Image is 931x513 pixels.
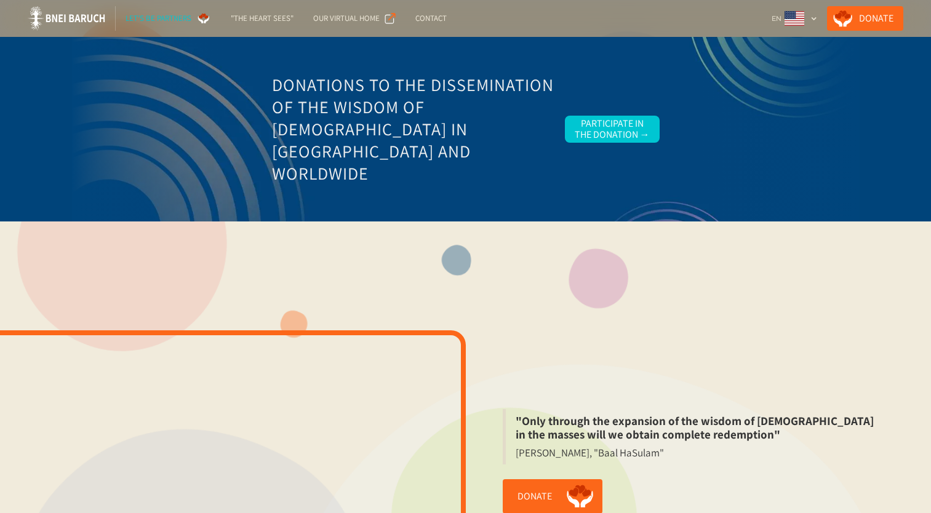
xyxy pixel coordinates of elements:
[772,12,781,25] div: EN
[503,409,893,446] blockquote: "Only through the expansion of the wisdom of [DEMOGRAPHIC_DATA] in the masses will we obtain comp...
[221,6,303,31] a: "The Heart Sees"
[313,12,380,25] div: Our Virtual Home
[503,446,674,464] blockquote: [PERSON_NAME], "Baal HaSulam"
[406,6,457,31] a: Contact
[767,6,822,31] div: EN
[415,12,447,25] div: Contact
[126,12,191,25] div: Let's be partners
[116,6,221,31] a: Let's be partners
[272,74,555,185] h3: Donations to the Dissemination of the Wisdom of [DEMOGRAPHIC_DATA] in [GEOGRAPHIC_DATA] and World...
[575,118,650,140] div: Participate in the Donation →
[827,6,903,31] a: Donate
[303,6,406,31] a: Our Virtual Home
[231,12,294,25] div: "The Heart Sees"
